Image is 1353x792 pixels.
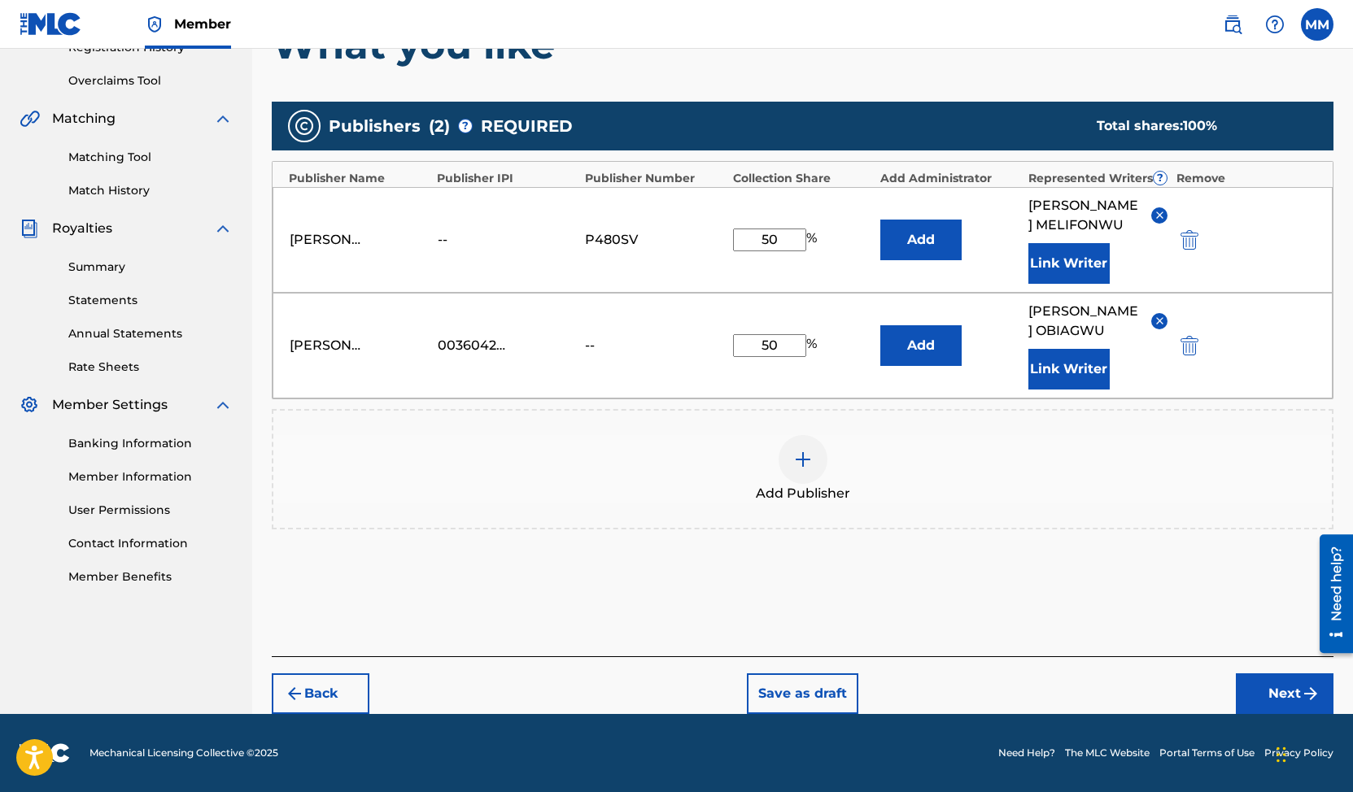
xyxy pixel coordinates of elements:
[733,170,873,187] div: Collection Share
[20,743,70,763] img: logo
[20,219,39,238] img: Royalties
[1181,230,1198,250] img: 12a2ab48e56ec057fbd8.svg
[1097,116,1301,136] div: Total shares:
[1028,196,1140,235] span: [PERSON_NAME] MELIFONWU
[1307,529,1353,659] iframe: Resource Center
[68,292,233,309] a: Statements
[68,72,233,89] a: Overclaims Tool
[68,182,233,199] a: Match History
[285,684,304,703] img: 7ee5dd4eb1f8a8e3ef2f.svg
[1028,302,1140,341] span: [PERSON_NAME] OBIAGWU
[272,673,369,714] button: Back
[437,170,577,187] div: Publisher IPI
[756,484,850,503] span: Add Publisher
[1259,8,1291,41] div: Help
[289,170,429,187] div: Publisher Name
[20,12,82,36] img: MLC Logo
[213,219,233,238] img: expand
[68,259,233,276] a: Summary
[1028,349,1110,389] button: Link Writer
[213,109,233,128] img: expand
[1176,170,1316,187] div: Remove
[68,359,233,376] a: Rate Sheets
[1277,730,1286,779] div: Drag
[145,15,164,34] img: Top Rightsholder
[1159,746,1255,760] a: Portal Terms of Use
[89,746,278,760] span: Mechanical Licensing Collective © 2025
[68,325,233,342] a: Annual Statements
[1028,243,1110,284] button: Link Writer
[1183,118,1217,133] span: 100 %
[1272,714,1353,792] iframe: Chat Widget
[295,116,314,136] img: publishers
[1264,746,1333,760] a: Privacy Policy
[429,114,450,138] span: ( 2 )
[329,114,421,138] span: Publishers
[459,120,472,133] span: ?
[68,502,233,519] a: User Permissions
[20,109,40,128] img: Matching
[1216,8,1249,41] a: Public Search
[998,746,1055,760] a: Need Help?
[481,114,573,138] span: REQUIRED
[68,468,233,485] a: Member Information
[806,334,821,357] span: %
[1065,746,1150,760] a: The MLC Website
[1028,170,1168,187] div: Represented Writers
[1223,15,1242,34] img: search
[20,395,39,415] img: Member Settings
[880,220,962,260] button: Add
[1154,209,1166,221] img: remove-from-list-button
[1301,684,1320,703] img: f7272a7cc735f4ea7f67.svg
[174,15,231,33] span: Member
[52,219,112,238] span: Royalties
[747,673,858,714] button: Save as draft
[68,149,233,166] a: Matching Tool
[1236,673,1333,714] button: Next
[1154,172,1167,185] span: ?
[880,325,962,366] button: Add
[68,435,233,452] a: Banking Information
[68,568,233,585] a: Member Benefits
[1265,15,1285,34] img: help
[213,395,233,415] img: expand
[1301,8,1333,41] div: User Menu
[880,170,1020,187] div: Add Administrator
[1154,315,1166,327] img: remove-from-list-button
[52,395,168,415] span: Member Settings
[1181,336,1198,355] img: 12a2ab48e56ec057fbd8.svg
[68,535,233,552] a: Contact Information
[806,228,821,251] span: %
[585,170,725,187] div: Publisher Number
[52,109,116,128] span: Matching
[793,450,813,469] img: add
